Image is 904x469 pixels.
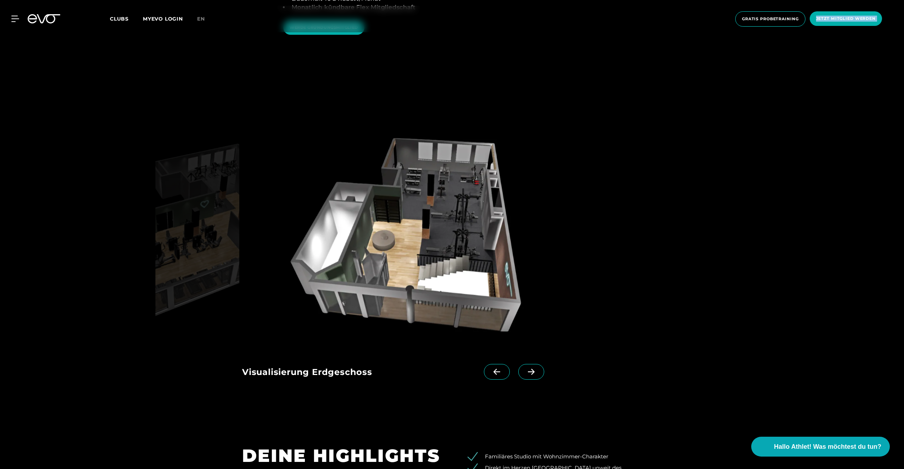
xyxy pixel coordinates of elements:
img: evofitness [242,128,578,347]
span: Hallo Athlet! Was möchtest du tun? [774,442,881,452]
a: en [197,15,213,23]
img: evofitness [155,128,239,347]
span: Jetzt Mitglied werden [816,16,876,22]
span: Gratis Probetraining [742,16,799,22]
span: Clubs [110,16,129,22]
a: MYEVO LOGIN [143,16,183,22]
li: Familiäres Studio mit Wohnzimmer-Charakter [473,453,662,461]
a: Clubs [110,15,143,22]
button: Hallo Athlet! Was möchtest du tun? [751,437,890,457]
span: en [197,16,205,22]
a: Gratis Probetraining [733,11,808,27]
div: Visualisierung Erdgeschoss [242,364,484,382]
a: Jetzt Mitglied werden [808,11,884,27]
